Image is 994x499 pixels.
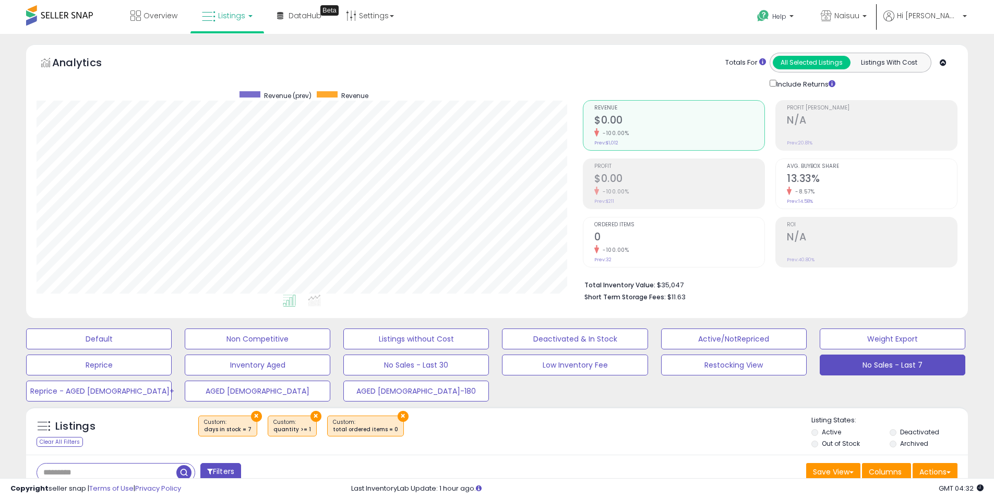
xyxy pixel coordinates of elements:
[204,418,252,434] span: Custom:
[787,164,957,169] span: Avg. Buybox Share
[343,328,489,349] button: Listings without Cost
[787,257,815,263] small: Prev: 40.80%
[135,483,181,493] a: Privacy Policy
[869,467,902,477] span: Columns
[757,9,770,22] i: Get Help
[787,105,957,111] span: Profit [PERSON_NAME]
[264,91,312,100] span: Revenue (prev)
[584,281,655,289] b: Total Inventory Value:
[787,198,813,204] small: Prev: 14.58%
[89,483,134,493] a: Terms of Use
[502,355,648,375] button: Low Inventory Fee
[806,463,860,481] button: Save View
[820,355,965,375] button: No Sales - Last 7
[787,231,957,245] h2: N/A
[398,411,409,422] button: ×
[820,328,965,349] button: Weight Export
[897,10,960,21] span: Hi [PERSON_NAME]
[900,439,928,448] label: Archived
[594,164,764,169] span: Profit
[594,198,614,204] small: Prev: $211
[333,418,398,434] span: Custom:
[773,56,851,69] button: All Selected Listings
[749,2,804,34] a: Help
[599,188,629,196] small: -100.00%
[661,328,807,349] button: Active/NotRepriced
[787,140,812,146] small: Prev: 20.81%
[599,129,629,137] small: -100.00%
[26,381,172,401] button: Reprice - AGED [DEMOGRAPHIC_DATA]+
[725,58,766,68] div: Totals For
[787,114,957,128] h2: N/A
[862,463,911,481] button: Columns
[762,78,848,90] div: Include Returns
[37,437,83,447] div: Clear All Filters
[822,439,860,448] label: Out of Stock
[341,91,368,100] span: Revenue
[55,419,95,434] h5: Listings
[52,55,122,72] h5: Analytics
[26,355,172,375] button: Reprice
[594,105,764,111] span: Revenue
[772,12,786,21] span: Help
[218,10,245,21] span: Listings
[200,463,241,481] button: Filters
[594,173,764,187] h2: $0.00
[594,222,764,228] span: Ordered Items
[320,5,339,16] div: Tooltip anchor
[204,426,252,433] div: days in stock = 7
[584,293,666,301] b: Short Term Storage Fees:
[251,411,262,422] button: ×
[185,381,330,401] button: AGED [DEMOGRAPHIC_DATA]
[792,188,815,196] small: -8.57%
[594,231,764,245] h2: 0
[289,10,321,21] span: DataHub
[787,222,957,228] span: ROI
[667,292,686,302] span: $11.63
[273,426,311,433] div: quantity >= 1
[599,246,629,254] small: -100.00%
[594,140,618,146] small: Prev: $1,012
[834,10,859,21] span: Naisuu
[273,418,311,434] span: Custom:
[310,411,321,422] button: ×
[787,173,957,187] h2: 13.33%
[811,416,968,425] p: Listing States:
[343,381,489,401] button: AGED [DEMOGRAPHIC_DATA]-180
[333,426,398,433] div: total ordered items = 0
[594,114,764,128] h2: $0.00
[900,428,939,436] label: Deactivated
[502,328,648,349] button: Deactivated & In Stock
[883,10,967,34] a: Hi [PERSON_NAME]
[913,463,957,481] button: Actions
[594,257,612,263] small: Prev: 32
[185,355,330,375] button: Inventory Aged
[822,428,841,436] label: Active
[26,328,172,349] button: Default
[343,355,489,375] button: No Sales - Last 30
[351,484,984,494] div: Last InventoryLab Update: 1 hour ago.
[10,483,49,493] strong: Copyright
[939,483,984,493] span: 2025-10-14 04:32 GMT
[584,278,950,290] li: $35,047
[661,355,807,375] button: Restocking View
[850,56,928,69] button: Listings With Cost
[10,484,181,494] div: seller snap | |
[143,10,177,21] span: Overview
[185,328,330,349] button: Non Competitive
